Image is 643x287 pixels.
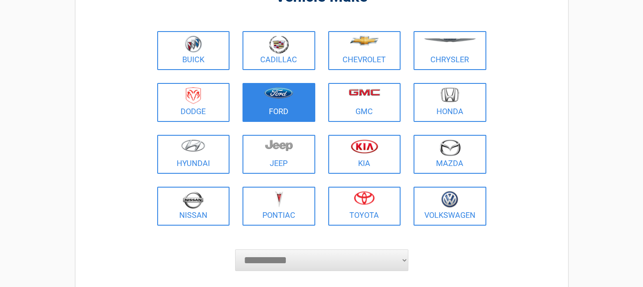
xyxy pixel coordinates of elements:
[414,135,486,174] a: Mazda
[423,38,476,42] img: chrysler
[439,139,461,156] img: mazda
[441,87,459,102] img: honda
[441,191,458,208] img: volkswagen
[328,31,401,70] a: Chevrolet
[186,87,201,104] img: dodge
[242,31,315,70] a: Cadillac
[350,36,379,45] img: chevrolet
[242,135,315,174] a: Jeep
[157,31,230,70] a: Buick
[157,83,230,122] a: Dodge
[328,135,401,174] a: Kia
[242,187,315,226] a: Pontiac
[354,191,375,205] img: toyota
[328,83,401,122] a: GMC
[242,83,315,122] a: Ford
[157,187,230,226] a: Nissan
[157,135,230,174] a: Hyundai
[181,139,205,152] img: hyundai
[269,35,289,54] img: cadillac
[349,89,380,96] img: gmc
[183,191,204,209] img: nissan
[328,187,401,226] a: Toyota
[264,87,293,99] img: ford
[414,187,486,226] a: Volkswagen
[414,83,486,122] a: Honda
[265,139,293,151] img: jeep
[275,191,283,207] img: pontiac
[185,35,202,53] img: buick
[414,31,486,70] a: Chrysler
[351,139,378,153] img: kia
